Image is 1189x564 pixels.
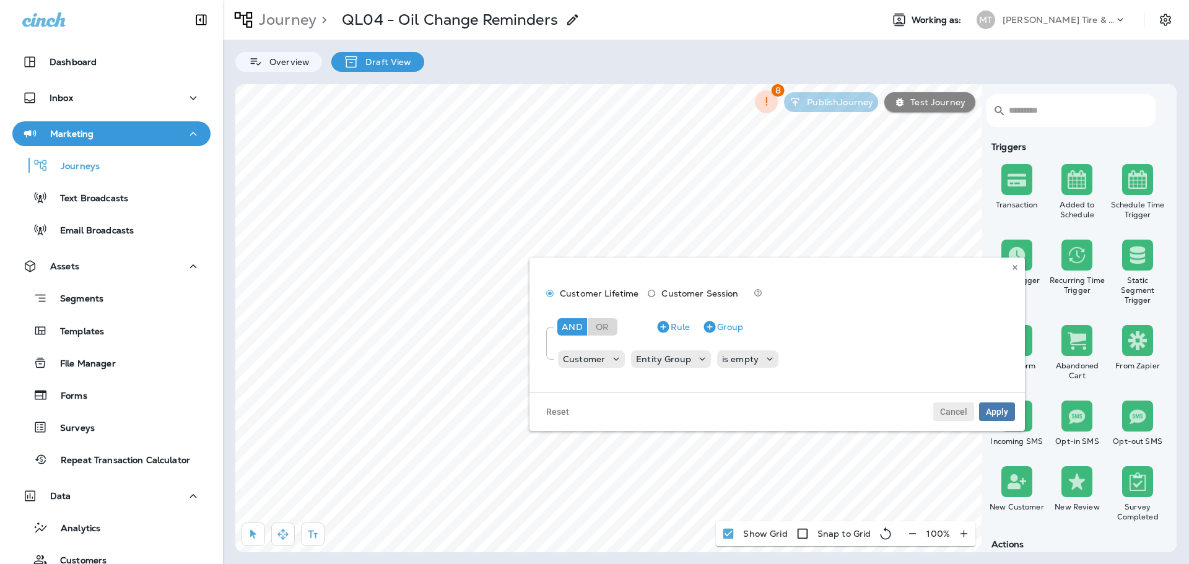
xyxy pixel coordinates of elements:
button: Assets [12,254,211,279]
p: Inbox [50,93,73,103]
span: Customer Lifetime [560,289,638,298]
button: Repeat Transaction Calculator [12,446,211,472]
div: New Customer [989,502,1045,512]
p: 100 % [926,529,950,539]
button: Data [12,484,211,508]
div: Static Segment Trigger [1110,275,1165,305]
button: Email Broadcasts [12,217,211,243]
button: Analytics [12,514,211,540]
div: Schedule Time Trigger [1110,200,1165,220]
div: And [557,318,587,336]
p: Email Broadcasts [48,225,134,237]
button: Surveys [12,414,211,440]
button: Forms [12,382,211,408]
p: > [316,11,327,29]
p: Test Journey [905,97,965,107]
div: Actions [986,539,1168,549]
div: Survey Completed [1110,502,1165,522]
div: New Review [1050,502,1105,512]
div: Recurring Time Trigger [1050,275,1105,295]
span: 8 [772,84,785,97]
p: Forms [48,391,87,402]
p: File Manager [48,358,116,370]
button: Collapse Sidebar [184,7,219,32]
button: Marketing [12,121,211,146]
div: Opt-out SMS [1110,436,1165,446]
span: Working as: [912,15,964,25]
p: is empty [722,354,759,364]
span: Cancel [940,407,967,416]
p: Journey [254,11,316,29]
div: Or [588,318,617,336]
button: Journeys [12,152,211,178]
p: Assets [50,261,79,271]
div: MT [977,11,995,29]
p: Entity Group [636,354,691,364]
button: File Manager [12,350,211,376]
button: Cancel [933,402,974,421]
p: Draft View [359,57,411,67]
div: From Zapier [1110,361,1165,371]
button: Reset [539,402,576,421]
p: Overview [263,57,310,67]
p: Text Broadcasts [48,193,128,205]
p: [PERSON_NAME] Tire & Auto [1003,15,1114,25]
span: Customer Session [661,289,738,298]
p: Customer [563,354,605,364]
p: Segments [48,293,103,306]
div: Transaction [989,200,1045,210]
button: Dashboard [12,50,211,74]
button: Inbox [12,85,211,110]
span: Apply [986,407,1008,416]
div: Abandoned Cart [1050,361,1105,381]
button: Text Broadcasts [12,184,211,210]
div: Incoming SMS [989,436,1045,446]
button: Settings [1154,9,1177,31]
button: Apply [979,402,1015,421]
p: Journeys [48,161,100,173]
div: Added to Schedule [1050,200,1105,220]
p: Data [50,491,71,501]
p: Templates [48,326,104,338]
p: Analytics [48,523,100,535]
p: Surveys [48,423,95,435]
span: Reset [546,407,569,416]
button: Group [697,317,748,337]
div: Triggers [986,142,1168,152]
p: Dashboard [50,57,97,67]
button: Templates [12,318,211,344]
button: Rule [651,317,695,337]
button: Test Journey [884,92,975,112]
div: Opt-in SMS [1050,436,1105,446]
p: Marketing [50,129,94,139]
p: QL04 - Oil Change Reminders [342,11,558,29]
p: Show Grid [743,529,787,539]
p: Repeat Transaction Calculator [48,455,190,467]
button: Segments [12,285,211,311]
p: Snap to Grid [817,529,871,539]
